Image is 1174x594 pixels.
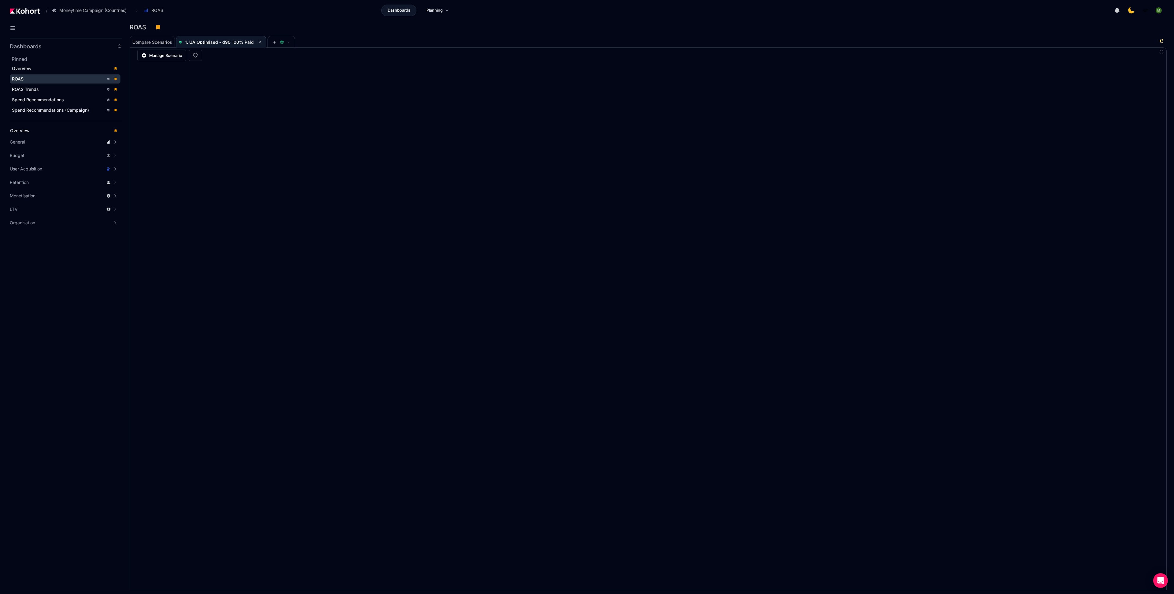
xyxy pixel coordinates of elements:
[8,126,120,135] a: Overview
[12,76,24,81] span: ROAS
[10,85,120,94] a: ROAS Trends
[10,206,18,212] span: LTV
[12,107,89,113] span: Spend Recommendations (Campaign)
[10,74,120,84] a: ROAS
[388,7,410,13] span: Dashboards
[10,193,35,199] span: Monetisation
[1153,573,1168,588] div: Open Intercom Messenger
[12,55,122,63] h2: Pinned
[59,7,127,13] span: Moneytime Campaign (Countries)
[137,50,186,61] a: Manage Scenario
[1159,50,1164,54] button: Fullscreen
[185,39,254,45] span: 1. UA Optimised - d90 100% Paid
[10,139,25,145] span: General
[10,220,35,226] span: Organisation
[12,87,39,92] span: ROAS Trends
[49,5,133,16] button: Moneytime Campaign (Countries)
[1142,7,1148,13] img: logo_MoneyTimeLogo_1_20250619094856634230.png
[10,8,40,14] img: Kohort logo
[141,5,170,16] button: ROAS
[41,7,47,14] span: /
[130,24,150,30] h3: ROAS
[12,97,64,102] span: Spend Recommendations
[10,152,24,159] span: Budget
[426,7,443,13] span: Planning
[12,66,31,71] span: Overview
[10,44,42,49] h2: Dashboards
[132,40,172,44] span: Compare Scenarios
[10,106,120,115] a: Spend Recommendations (Campaign)
[10,95,120,104] a: Spend Recommendations
[10,166,42,172] span: User Acquisition
[381,5,416,16] a: Dashboards
[151,7,163,13] span: ROAS
[10,128,30,133] span: Overview
[10,64,120,73] a: Overview
[10,179,29,185] span: Retention
[420,5,455,16] a: Planning
[135,8,139,13] span: ›
[149,52,182,58] span: Manage Scenario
